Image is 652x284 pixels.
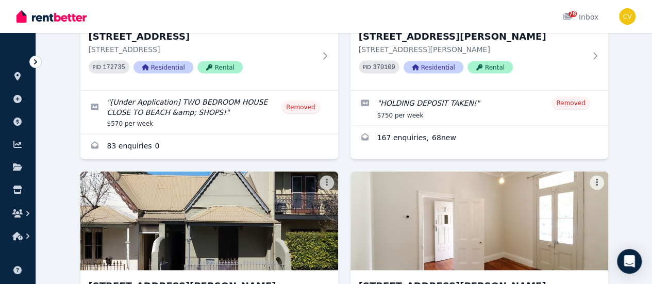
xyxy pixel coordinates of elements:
[404,61,463,73] span: Residential
[617,249,642,274] div: Open Intercom Messenger
[80,171,338,270] img: 53 Wilson Street, Newtown
[467,61,513,73] span: Rental
[350,126,608,151] a: Enquiries for 46 Lynwen Cres, Banksia
[569,11,577,17] span: 78
[320,175,334,190] button: More options
[133,61,193,73] span: Residential
[590,175,604,190] button: More options
[89,44,315,54] p: [STREET_ADDRESS]
[197,61,243,73] span: Rental
[350,90,608,125] a: Edit listing: HOLDING DEPOSIT TAKEN!
[373,63,395,71] code: 370109
[93,64,101,70] small: PID
[359,29,586,44] h3: [STREET_ADDRESS][PERSON_NAME]
[619,8,636,25] img: Con Vafeas
[89,29,315,44] h3: [STREET_ADDRESS]
[80,90,338,133] a: Edit listing: [Under Application] TWO BEDROOM HOUSE CLOSE TO BEACH &amp; SHOPS!
[359,44,586,54] p: [STREET_ADDRESS][PERSON_NAME]
[103,63,125,71] code: 172735
[80,134,338,159] a: Enquiries for 32 Clareville Avenue, Sandringham
[363,64,371,70] small: PID
[562,12,598,22] div: Inbox
[350,171,608,270] img: 55 Wilson Street, Newtown
[16,9,87,24] img: RentBetter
